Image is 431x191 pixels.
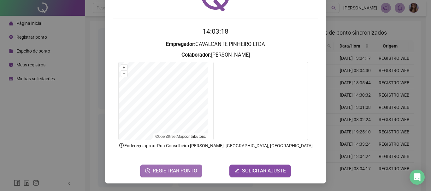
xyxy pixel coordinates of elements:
button: REGISTRAR PONTO [140,165,202,177]
button: + [121,65,127,70]
span: edit [234,168,239,173]
div: Open Intercom Messenger [410,170,425,185]
h3: : CAVALCANTE PINHEIRO LTDA [113,40,318,48]
li: © contributors. [155,134,206,139]
strong: Colaborador [181,52,210,58]
h3: : [PERSON_NAME] [113,51,318,59]
button: editSOLICITAR AJUSTE [229,165,291,177]
p: Endereço aprox. : Rua Conselheiro [PERSON_NAME], [GEOGRAPHIC_DATA], [GEOGRAPHIC_DATA] [113,142,318,149]
span: SOLICITAR AJUSTE [242,167,286,175]
span: info-circle [119,143,124,148]
span: clock-circle [145,168,150,173]
strong: Empregador [166,41,194,47]
time: 14:03:18 [203,28,228,35]
a: OpenStreetMap [158,134,184,139]
button: – [121,71,127,77]
span: REGISTRAR PONTO [153,167,197,175]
